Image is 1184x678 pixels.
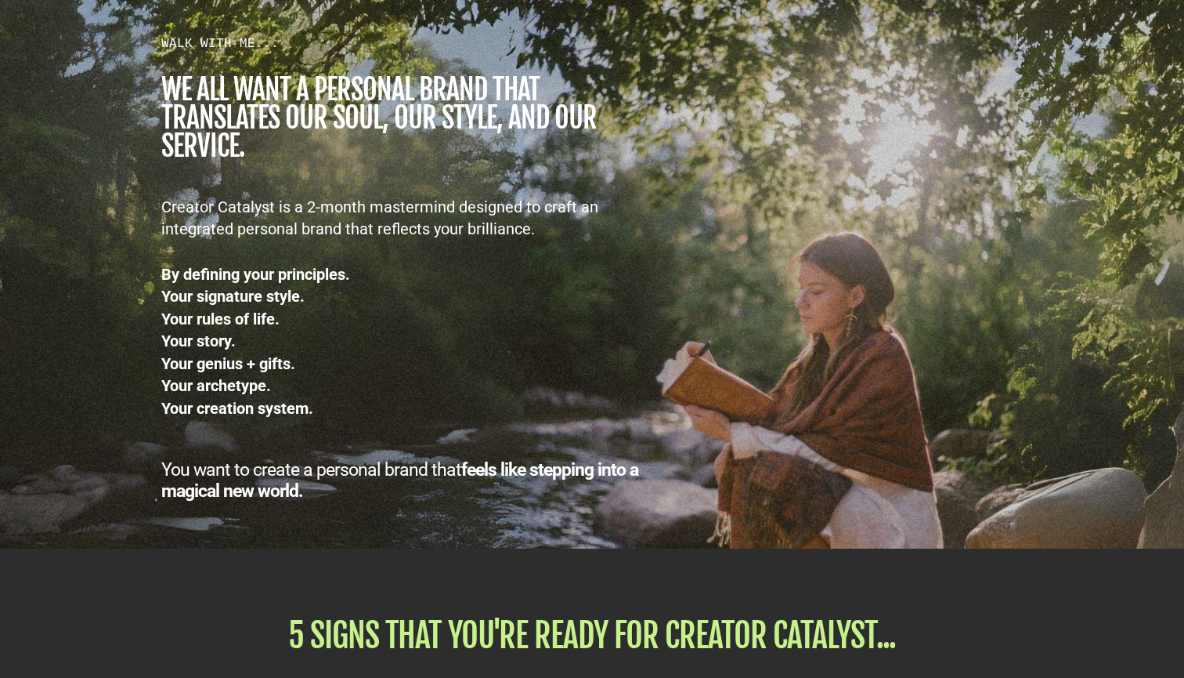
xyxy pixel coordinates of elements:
[161,376,271,395] b: Your archetype.
[161,310,280,328] b: Your rules of life.
[161,332,236,350] b: Your story.
[161,354,295,373] b: Your genius + gifts.
[161,287,305,306] b: Your signature style.
[161,34,648,53] div: WALK WITH ME...
[161,196,648,420] div: Creator Catalyst is a 2-month mastermind designed to craft an integrated personal brand that refl...
[161,76,648,161] h1: we all want a personal brand that TRANSLATES our SOUL, OUR STYLE, AND OUR SERVICE.
[161,459,648,502] div: You want to create a personal brand that
[161,265,350,284] b: By defining your principles.
[161,399,313,418] b: Your creation system.
[161,459,638,502] b: feels like stepping into a magical new world.
[161,619,1023,652] h1: 5 SIGNS THAT YOU'RE READY FOR CREATOR CATALYST...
